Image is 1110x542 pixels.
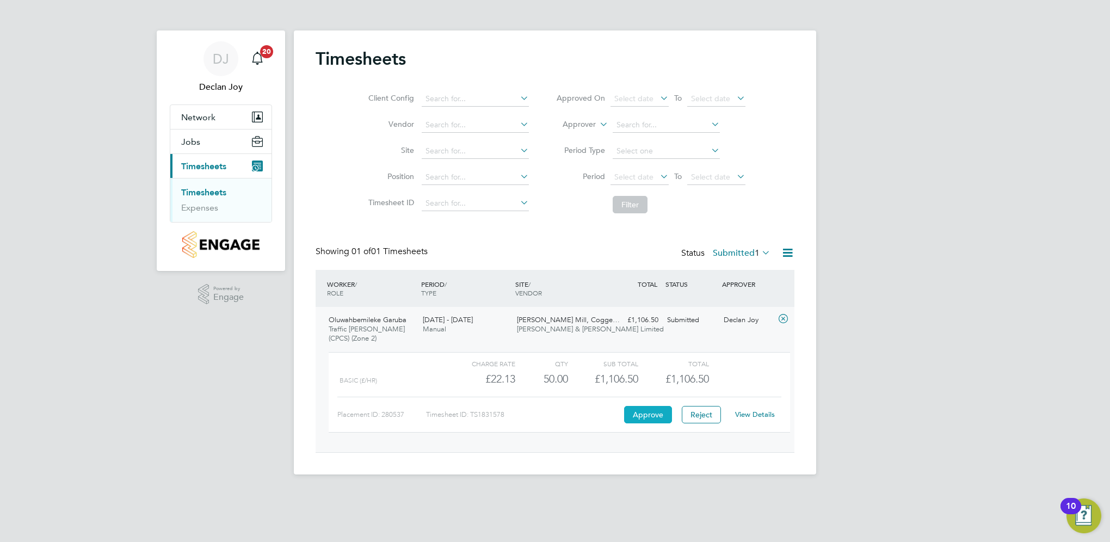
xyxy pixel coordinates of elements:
span: VENDOR [515,288,542,297]
span: / [528,280,531,288]
div: £22.13 [445,370,515,388]
div: Timesheet ID: TS1831578 [426,406,621,423]
div: Charge rate [445,357,515,370]
span: Select date [691,94,730,103]
span: ROLE [327,288,343,297]
span: [PERSON_NAME] Mill, Cogge… [517,315,620,324]
a: View Details [735,410,775,419]
span: / [445,280,447,288]
span: Network [181,112,215,122]
span: DJ [213,52,229,66]
span: Oluwahbemileke Garuba [329,315,406,324]
span: Engage [213,293,244,302]
div: £1,106.50 [606,311,663,329]
div: Sub Total [568,357,638,370]
img: countryside-properties-logo-retina.png [182,231,259,258]
span: Declan Joy [170,81,272,94]
span: Select date [614,172,653,182]
div: SITE [513,274,607,303]
span: Select date [691,172,730,182]
span: To [671,169,685,183]
span: 01 of [351,246,371,257]
label: Submitted [713,248,770,258]
label: Approved On [556,93,605,103]
label: Period [556,171,605,181]
span: [PERSON_NAME] & [PERSON_NAME] Limited [517,324,664,334]
div: Timesheets [170,178,272,222]
label: Period Type [556,145,605,155]
div: WORKER [324,274,418,303]
span: £1,106.50 [665,372,709,385]
a: Go to home page [170,231,272,258]
div: Placement ID: 280537 [337,406,426,423]
label: Timesheet ID [365,198,414,207]
span: [DATE] - [DATE] [423,315,473,324]
span: 20 [260,45,273,58]
span: 01 Timesheets [351,246,428,257]
a: 20 [246,41,268,76]
span: / [355,280,357,288]
a: Timesheets [181,187,226,198]
div: Declan Joy [719,311,776,329]
div: Total [638,357,708,370]
a: DJDeclan Joy [170,41,272,94]
button: Timesheets [170,154,272,178]
input: Search for... [422,144,529,159]
span: 1 [755,248,760,258]
span: Select date [614,94,653,103]
span: Manual [423,324,446,334]
label: Client Config [365,93,414,103]
h2: Timesheets [316,48,406,70]
div: £1,106.50 [568,370,638,388]
div: PERIOD [418,274,513,303]
button: Reject [682,406,721,423]
div: Submitted [663,311,719,329]
button: Approve [624,406,672,423]
input: Search for... [422,118,529,133]
div: STATUS [663,274,719,294]
input: Search for... [422,196,529,211]
label: Site [365,145,414,155]
div: 10 [1066,506,1076,520]
span: Timesheets [181,161,226,171]
span: TOTAL [638,280,657,288]
input: Search for... [422,91,529,107]
span: To [671,91,685,105]
input: Search for... [613,118,720,133]
div: 50.00 [515,370,568,388]
input: Search for... [422,170,529,185]
input: Select one [613,144,720,159]
a: Powered byEngage [198,284,244,305]
div: APPROVER [719,274,776,294]
nav: Main navigation [157,30,285,271]
span: Jobs [181,137,200,147]
button: Open Resource Center, 10 new notifications [1066,498,1101,533]
a: Expenses [181,202,218,213]
label: Approver [547,119,596,130]
span: Traffic [PERSON_NAME] (CPCS) (Zone 2) [329,324,405,343]
div: Status [681,246,773,261]
span: Basic (£/HR) [340,377,377,384]
label: Vendor [365,119,414,129]
div: QTY [515,357,568,370]
button: Filter [613,196,647,213]
button: Jobs [170,130,272,153]
button: Network [170,105,272,129]
span: Powered by [213,284,244,293]
label: Position [365,171,414,181]
div: Showing [316,246,430,257]
span: TYPE [421,288,436,297]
